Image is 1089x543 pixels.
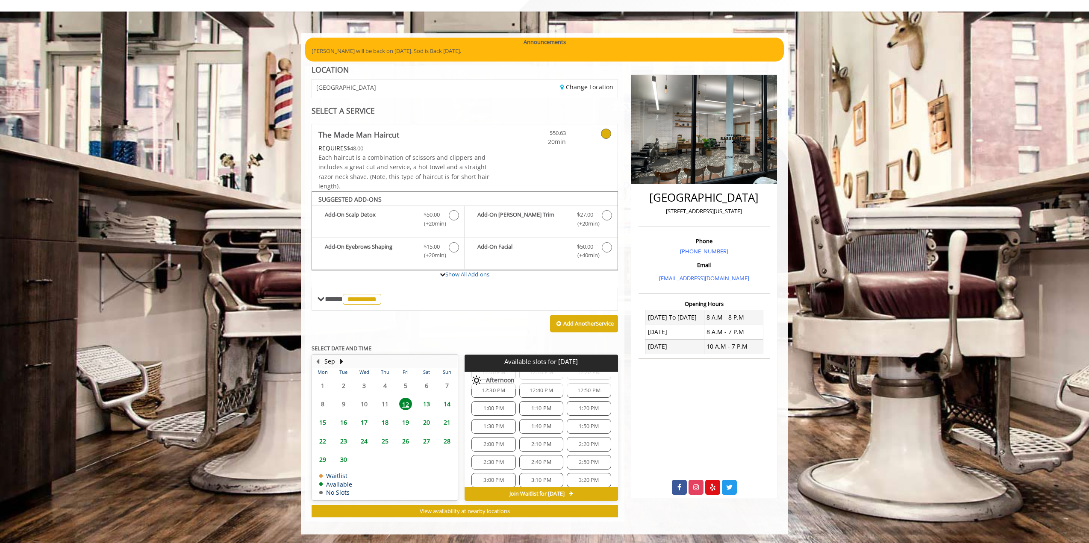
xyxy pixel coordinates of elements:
[416,432,436,450] td: Select day27
[519,419,563,434] div: 1:40 PM
[563,320,614,327] b: Add Another Service
[471,473,515,487] div: 3:00 PM
[704,310,763,325] td: 8 A.M - 8 P.M
[645,310,704,325] td: [DATE] To [DATE]
[374,413,395,431] td: Select day18
[477,242,568,260] b: Add-On Facial
[441,398,453,410] span: 14
[483,477,503,484] span: 3:00 PM
[441,416,453,429] span: 21
[550,315,618,333] button: Add AnotherService
[519,473,563,487] div: 3:10 PM
[704,325,763,339] td: 8 A.M - 7 P.M
[468,358,614,365] p: Available slots for [DATE]
[395,432,416,450] td: Select day26
[567,455,611,470] div: 2:50 PM
[469,210,613,230] label: Add-On Beard Trim
[519,455,563,470] div: 2:40 PM
[316,242,460,262] label: Add-On Eyebrows Shaping
[312,191,618,271] div: The Made Man Haircut Add-onS
[358,416,371,429] span: 17
[577,242,593,251] span: $50.00
[483,459,503,466] span: 2:30 PM
[704,339,763,354] td: 10 A.M - 7 P.M
[471,455,515,470] div: 2:30 PM
[645,339,704,354] td: [DATE]
[312,505,618,517] button: View availability at nearby locations
[641,238,768,244] h3: Phone
[338,357,345,366] button: Next Month
[312,450,333,469] td: Select day29
[318,195,382,203] b: SUGGESTED ADD-ONS
[324,357,335,366] button: Sep
[316,210,460,230] label: Add-On Scalp Detox
[483,423,503,430] span: 1:30 PM
[318,129,399,141] b: The Made Man Haircut
[316,435,329,447] span: 22
[379,435,391,447] span: 25
[437,413,458,431] td: Select day21
[354,432,374,450] td: Select day24
[374,432,395,450] td: Select day25
[395,368,416,376] th: Fri
[379,416,391,429] span: 18
[312,47,777,56] p: [PERSON_NAME] will be back on [DATE]. Sod is Back [DATE].
[318,144,347,152] span: This service needs some Advance to be paid before we block your appointment
[337,453,350,466] span: 30
[577,210,593,219] span: $27.00
[419,219,444,228] span: (+20min )
[509,490,565,497] span: Join Waitlist for [DATE]
[416,395,436,413] td: Select day13
[420,416,433,429] span: 20
[471,375,482,385] img: afternoon slots
[312,65,349,75] b: LOCATION
[572,219,597,228] span: (+20min )
[424,242,440,251] span: $15.00
[531,423,551,430] span: 1:40 PM
[354,413,374,431] td: Select day17
[318,144,490,153] div: $48.00
[519,383,563,398] div: 12:40 PM
[645,325,704,339] td: [DATE]
[420,507,510,515] span: View availability at nearby locations
[639,301,770,307] h3: Opening Hours
[424,210,440,219] span: $50.00
[519,437,563,452] div: 2:10 PM
[318,153,489,190] span: Each haircut is a combination of scissors and clippers and includes a great cut and service, a ho...
[531,477,551,484] span: 3:10 PM
[419,251,444,260] span: (+20min )
[471,437,515,452] div: 2:00 PM
[567,383,611,398] div: 12:50 PM
[312,432,333,450] td: Select day22
[437,368,458,376] th: Sun
[333,368,353,376] th: Tue
[524,38,566,47] b: Announcements
[354,368,374,376] th: Wed
[416,368,436,376] th: Sat
[445,270,489,278] a: Show All Add-ons
[579,477,599,484] span: 3:20 PM
[420,398,433,410] span: 13
[567,437,611,452] div: 2:20 PM
[579,441,599,448] span: 2:20 PM
[579,405,599,412] span: 1:20 PM
[531,405,551,412] span: 1:10 PM
[641,207,768,216] p: [STREET_ADDRESS][US_STATE]
[399,416,412,429] span: 19
[316,453,329,466] span: 29
[314,357,321,366] button: Previous Month
[519,401,563,416] div: 1:10 PM
[471,419,515,434] div: 1:30 PM
[437,432,458,450] td: Select day28
[471,401,515,416] div: 1:00 PM
[312,368,333,376] th: Mon
[416,413,436,431] td: Select day20
[530,387,553,394] span: 12:40 PM
[567,419,611,434] div: 1:50 PM
[572,251,597,260] span: (+40min )
[471,383,515,398] div: 12:30 PM
[469,242,613,262] label: Add-On Facial
[319,481,352,487] td: Available
[312,413,333,431] td: Select day15
[395,395,416,413] td: Select day12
